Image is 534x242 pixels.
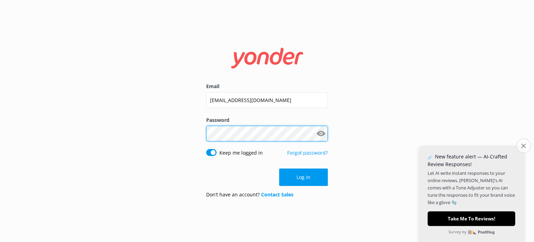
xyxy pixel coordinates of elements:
[206,92,328,108] input: user@emailaddress.com
[287,149,328,156] a: Forgot password?
[314,127,328,141] button: Show password
[316,130,324,138] keeper-lock: Open Keeper Popup
[206,116,328,124] label: Password
[279,169,328,186] button: Log in
[261,191,293,198] a: Contact Sales
[219,149,263,157] label: Keep me logged in
[206,83,328,90] label: Email
[206,191,293,198] p: Don’t have an account?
